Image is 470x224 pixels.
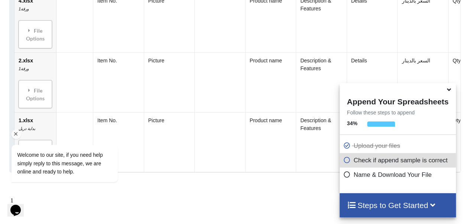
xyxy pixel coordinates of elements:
[144,112,195,172] td: Picture
[347,201,448,210] h4: Steps to Get Started
[343,156,454,165] p: Check if append sample is correct
[21,23,50,46] div: File Options
[19,66,29,71] i: ورقة1
[296,52,347,112] td: Description & Features
[340,95,456,106] h4: Append Your Spreadsheets
[296,112,347,172] td: Description & Features
[245,112,296,172] td: Product name
[347,52,398,112] td: Details
[93,52,144,112] td: Item No.
[343,170,454,179] p: Name & Download Your File
[19,7,29,11] i: ورقة1
[14,52,56,112] td: 2.xlsx
[347,120,357,126] b: 34 %
[340,109,456,116] p: Follow these steps to append
[245,52,296,112] td: Product name
[7,194,31,217] iframe: chat widget
[144,52,195,112] td: Picture
[343,141,454,150] p: Upload your files
[7,78,141,191] iframe: chat widget
[398,52,448,112] td: السعر بالدينار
